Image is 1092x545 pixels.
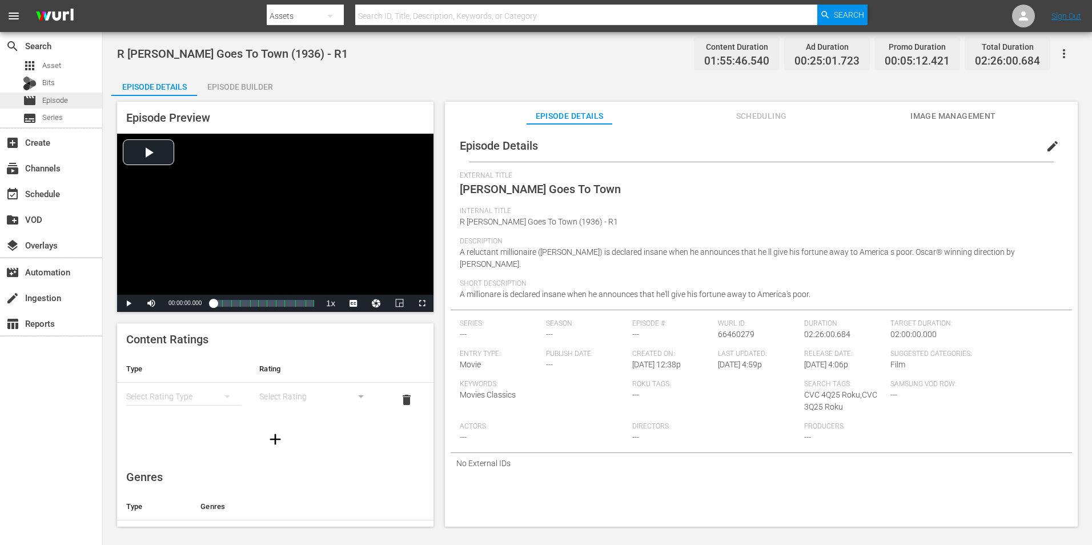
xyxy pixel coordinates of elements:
span: A reluctant millionaire ([PERSON_NAME]) is declared insane when he announces that he ll give his ... [460,247,1015,269]
span: Image Management [910,109,996,123]
span: --- [632,330,639,339]
div: No External IDs [451,453,1072,474]
span: Film [890,360,905,369]
div: Video Player [117,134,433,312]
span: Series: [460,319,540,328]
div: Bits [23,77,37,90]
span: [PERSON_NAME] Goes To Town [460,182,621,196]
span: R [PERSON_NAME] Goes To Town (1936) - R1 [117,47,348,61]
span: --- [546,360,553,369]
span: R [PERSON_NAME] Goes To Town (1936) - R1 [460,217,618,226]
span: Target Duration: [890,319,1057,328]
span: Genres [126,470,163,484]
span: Scheduling [718,109,804,123]
span: 01:55:46.540 [704,55,769,68]
span: [DATE] 4:59p [718,360,762,369]
div: Episode Builder [197,73,283,101]
span: --- [546,330,553,339]
div: Content Duration [704,39,769,55]
span: 00:00:00.000 [168,300,202,306]
div: Episode Details [111,73,197,101]
span: Publish Date: [546,350,627,359]
span: Overlays [6,239,19,253]
span: Movie [460,360,481,369]
span: Release Date: [804,350,885,359]
span: Directors [632,422,799,431]
span: --- [460,330,467,339]
th: Type [117,355,250,383]
span: Automation [6,266,19,279]
button: Episode Details [111,73,197,96]
span: Duration: [804,319,885,328]
span: Actors [460,422,627,431]
span: Last Updated: [718,350,798,359]
span: Description [460,237,1057,246]
span: Suggested Categories: [890,350,1057,359]
span: Search [6,39,19,53]
span: [DATE] 4:06p [804,360,848,369]
span: Create [6,136,19,150]
span: Reports [6,317,19,331]
span: 66460279 [718,330,754,339]
span: VOD [6,213,19,227]
div: Progress Bar [213,300,314,307]
span: Created On: [632,350,713,359]
span: Content Ratings [126,332,208,346]
span: Bits [42,77,55,89]
span: [DATE] 12:38p [632,360,681,369]
button: Search [817,5,868,25]
img: ans4CAIJ8jUAAAAAAAAAAAAAAAAAAAAAAAAgQb4GAAAAAAAAAAAAAAAAAAAAAAAAJMjXAAAAAAAAAAAAAAAAAAAAAAAAgAT5G... [27,3,82,30]
button: Jump To Time [365,295,388,312]
span: delete [400,393,413,407]
span: 02:26:00.684 [975,55,1040,68]
span: menu [7,9,21,23]
span: Keywords: [460,380,627,389]
span: --- [632,432,639,442]
span: Search Tags: [804,380,885,389]
button: Play [117,295,140,312]
th: Genres [191,493,398,520]
span: Season: [546,319,627,328]
button: Mute [140,295,163,312]
div: Promo Duration [885,39,950,55]
span: Asset [23,59,37,73]
span: Channels [6,162,19,175]
span: Series [42,112,63,123]
span: Episode Details [460,139,538,153]
span: Movies Classics [460,390,516,399]
div: Ad Duration [794,39,860,55]
span: Episode #: [632,319,713,328]
button: delete [393,386,420,414]
span: Episode [23,94,37,107]
span: Samsung VOD Row: [890,380,971,389]
span: Entry Type: [460,350,540,359]
span: Episode [42,95,68,106]
span: Schedule [6,187,19,201]
span: CVC 4Q25 Roku,CVC 3Q25 Roku [804,390,877,411]
span: Roku Tags: [632,380,799,389]
span: Search [834,5,864,25]
button: Playback Rate [319,295,342,312]
table: simple table [117,355,433,418]
button: edit [1039,133,1066,160]
span: Ingestion [6,291,19,305]
div: Total Duration [975,39,1040,55]
span: --- [804,432,811,442]
span: Episode Details [527,109,612,123]
button: Fullscreen [411,295,433,312]
span: 02:00:00.000 [890,330,937,339]
button: Episode Builder [197,73,283,96]
span: Wurl ID: [718,319,798,328]
span: --- [890,390,897,399]
a: Sign Out [1051,11,1081,21]
span: Internal Title [460,207,1057,216]
span: A millionare is declared insane when he announces that he'll give his fortune away to America's p... [460,290,810,299]
span: Short Description [460,279,1057,288]
span: --- [460,432,467,442]
th: Rating [250,355,383,383]
th: Type [117,493,191,520]
span: Series [23,111,37,125]
span: Episode Preview [126,111,210,125]
span: --- [632,390,639,399]
span: 00:25:01.723 [794,55,860,68]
